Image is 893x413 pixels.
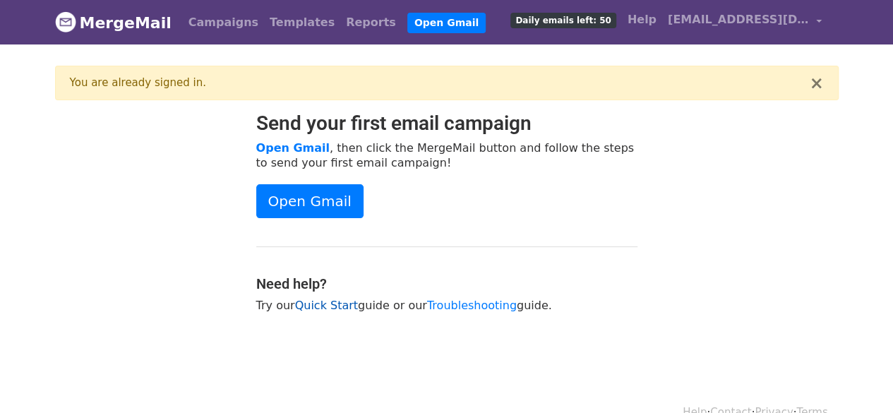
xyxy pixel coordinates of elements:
[510,13,616,28] span: Daily emails left: 50
[256,298,637,313] p: Try our guide or our guide.
[407,13,486,33] a: Open Gmail
[809,75,823,92] button: ×
[505,6,621,34] a: Daily emails left: 50
[256,141,330,155] a: Open Gmail
[295,299,358,312] a: Quick Start
[264,8,340,37] a: Templates
[622,6,662,34] a: Help
[183,8,264,37] a: Campaigns
[427,299,517,312] a: Troubleshooting
[256,275,637,292] h4: Need help?
[340,8,402,37] a: Reports
[70,75,810,91] div: You are already signed in.
[55,8,172,37] a: MergeMail
[662,6,827,39] a: [EMAIL_ADDRESS][DOMAIN_NAME]
[256,112,637,136] h2: Send your first email campaign
[55,11,76,32] img: MergeMail logo
[256,184,364,218] a: Open Gmail
[256,140,637,170] p: , then click the MergeMail button and follow the steps to send your first email campaign!
[822,345,893,413] iframe: Chat Widget
[668,11,809,28] span: [EMAIL_ADDRESS][DOMAIN_NAME]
